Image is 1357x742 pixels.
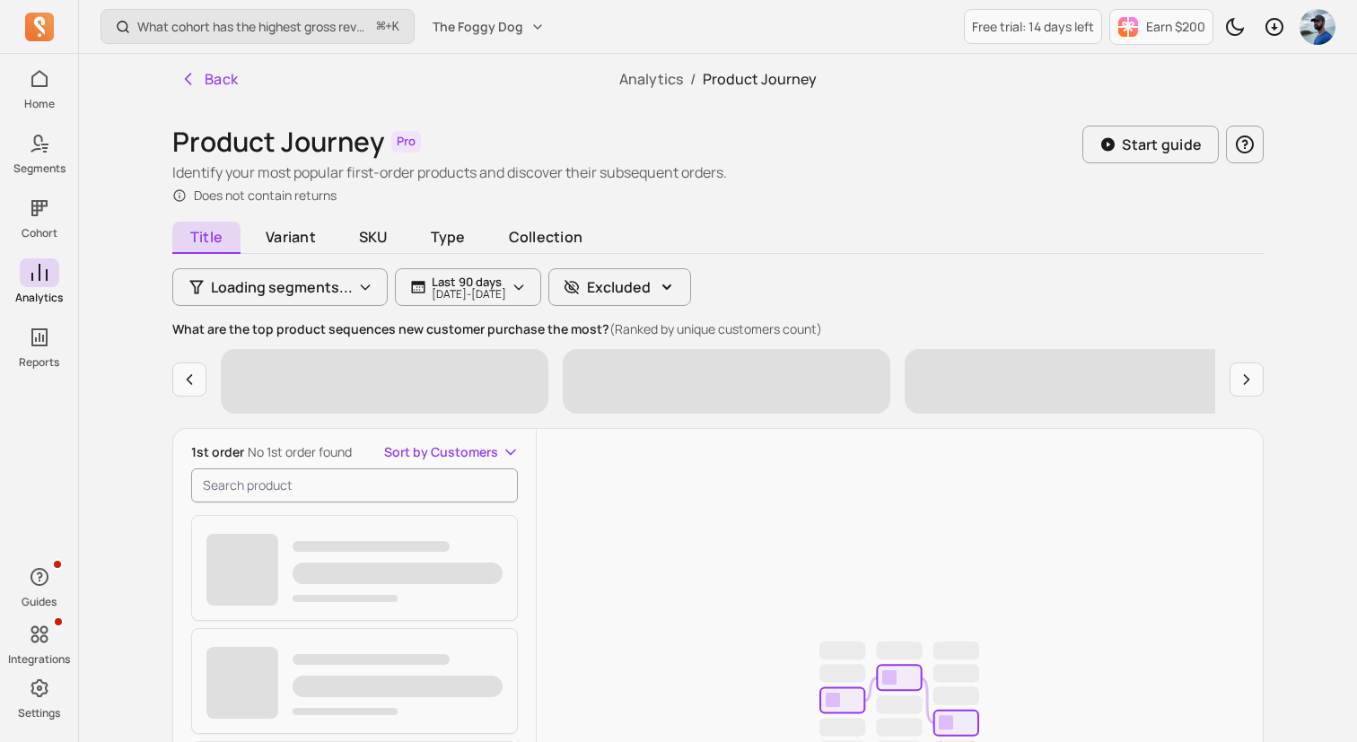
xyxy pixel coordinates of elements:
span: ‌ [293,595,398,602]
a: Free trial: 14 days left [964,9,1102,44]
span: SKU [341,222,406,252]
button: Back [172,61,246,97]
span: ‌ [206,534,278,606]
span: Type [413,222,484,252]
span: / [683,69,703,89]
span: Title [172,222,241,254]
p: Cohort [22,226,57,240]
p: Integrations [8,652,70,667]
span: ‌ [221,349,548,414]
p: 1st order [191,443,352,461]
span: ‌ [905,349,1232,414]
button: Start guide [1082,126,1219,163]
span: Variant [248,222,334,252]
p: Guides [22,595,57,609]
span: ‌ [293,541,450,552]
p: Last 90 days [432,275,506,289]
p: What are the top product sequences new customer purchase the most? [172,320,1264,338]
kbd: K [392,20,399,34]
span: ‌ [206,647,278,719]
p: Start guide [1122,134,1202,155]
button: Earn $200 [1109,9,1213,45]
span: ‌ [293,563,503,584]
button: Sort by Customers [384,443,520,461]
span: ‌ [293,708,398,715]
span: ‌ [293,654,450,665]
p: Does not contain returns [194,187,337,205]
button: Last 90 days[DATE]-[DATE] [395,268,541,306]
img: avatar [1300,9,1335,45]
span: Product Journey [703,69,817,89]
button: Excluded [548,268,691,306]
p: Excluded [587,276,651,298]
p: Segments [13,161,66,176]
button: What cohort has the highest gross revenue over time?⌘+K [101,9,415,44]
span: ‌ [563,349,890,414]
p: What cohort has the highest gross revenue over time? [137,18,370,36]
p: Identify your most popular first-order products and discover their subsequent orders. [172,161,727,183]
kbd: ⌘ [376,16,386,39]
button: Guides [20,559,59,613]
span: Loading segments... [211,276,353,298]
p: Settings [18,706,60,720]
span: The Foggy Dog [433,18,523,36]
span: Collection [491,222,600,252]
span: (Ranked by unique customers count) [609,320,822,337]
span: Sort by Customers [384,443,498,461]
span: ‌ [293,676,503,697]
p: Analytics [15,291,63,305]
button: Toggle dark mode [1217,9,1253,45]
p: Free trial: 14 days left [972,18,1094,36]
button: Loading segments... [172,268,388,306]
a: Analytics [619,69,683,89]
h1: Product Journey [172,126,384,158]
span: No 1st order found [248,443,352,460]
span: Pro [391,131,421,153]
p: Earn $200 [1146,18,1205,36]
input: search product [191,468,518,502]
span: + [377,17,399,36]
button: The Foggy Dog [422,11,556,43]
p: Reports [19,355,59,370]
p: [DATE] - [DATE] [432,289,506,300]
p: Home [24,97,55,111]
